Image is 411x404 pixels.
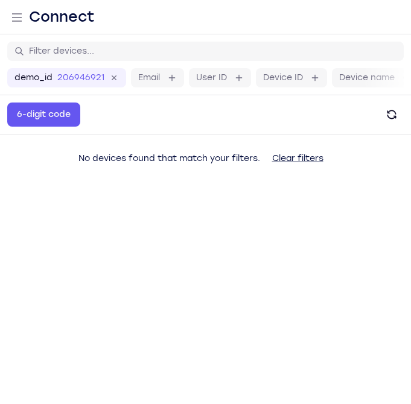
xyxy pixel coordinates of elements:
label: Device ID [263,72,303,84]
input: Filter devices... [29,45,397,57]
button: 6-digit code [7,103,80,127]
label: demo_id [14,72,53,84]
label: Device name [339,72,395,84]
h1: Connect [29,7,95,27]
button: Clear filters [263,147,333,171]
button: Refresh [380,103,404,127]
span: No devices found that match your filters. [78,153,260,163]
label: Email [138,72,160,84]
label: User ID [196,72,227,84]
